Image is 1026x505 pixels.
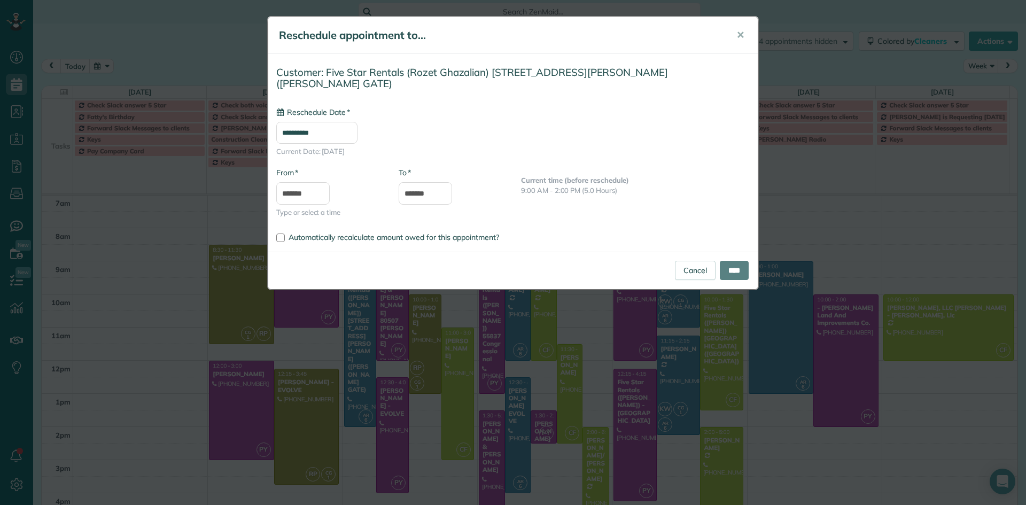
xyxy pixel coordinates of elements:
a: Cancel [675,261,716,280]
span: Automatically recalculate amount owed for this appointment? [289,232,499,242]
h5: Reschedule appointment to... [279,28,721,43]
h4: Customer: Five Star Rentals (Rozet Ghazalian) [STREET_ADDRESS][PERSON_NAME] ([PERSON_NAME] GATE) [276,67,750,89]
span: Current Date: [DATE] [276,146,750,157]
p: 9:00 AM - 2:00 PM (5.0 Hours) [521,185,750,196]
span: ✕ [736,29,744,41]
label: Reschedule Date [276,107,350,118]
label: To [399,167,411,178]
b: Current time (before reschedule) [521,176,629,184]
label: From [276,167,298,178]
span: Type or select a time [276,207,383,217]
